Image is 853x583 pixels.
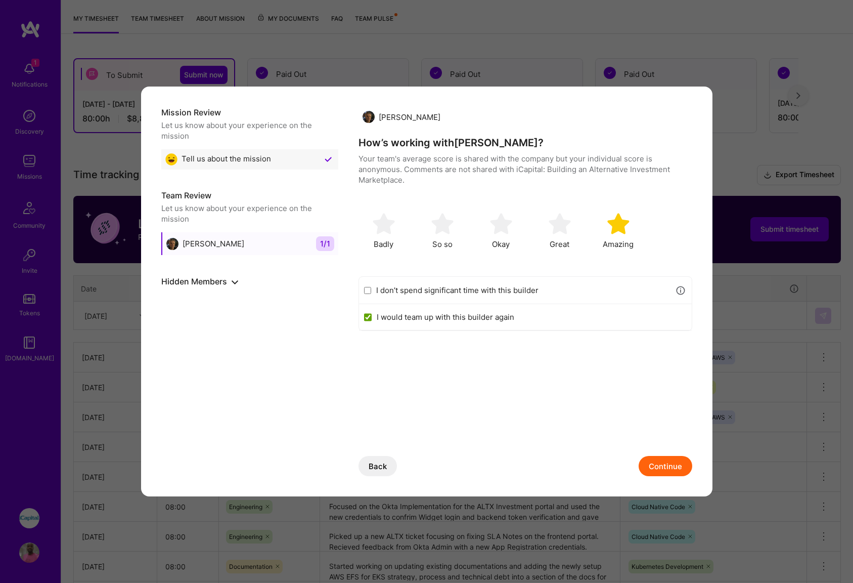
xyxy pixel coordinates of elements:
div: modal [141,87,712,496]
button: show or hide hidden members [229,275,241,287]
span: So so [432,239,453,249]
i: icon Info [675,285,687,297]
div: [PERSON_NAME] [363,111,440,123]
h4: How’s working with [PERSON_NAME] ? [358,136,692,149]
button: Continue [639,456,692,476]
img: soso [373,213,395,235]
img: Checkmark [322,153,334,165]
img: Great emoji [165,153,177,165]
label: I don’t spend significant time with this builder [376,285,670,296]
span: Tell us about the mission [182,153,271,165]
h5: Team Review [161,190,338,201]
img: Ted Middleton [363,111,375,123]
span: Okay [492,239,510,249]
span: Great [550,239,569,249]
button: Back [358,456,397,476]
div: Let us know about your experience on the mission [161,120,338,141]
p: Your team's average score is shared with the company but your individual score is anonymous. Comm... [358,153,692,185]
i: icon ArrowDownBlack [232,279,238,285]
img: Ted Middleton [166,238,178,250]
span: Amazing [603,239,634,249]
img: soso [490,213,512,235]
img: soso [549,213,571,235]
h5: Hidden Members [161,275,338,287]
img: soso [607,213,630,235]
span: 1 / 1 [316,236,334,251]
div: Let us know about your experience on the mission [161,203,338,224]
label: I would team up with this builder again [377,312,687,322]
span: Badly [374,239,393,249]
h5: Mission Review [161,107,338,118]
div: [PERSON_NAME] [166,238,244,250]
img: soso [431,213,454,235]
